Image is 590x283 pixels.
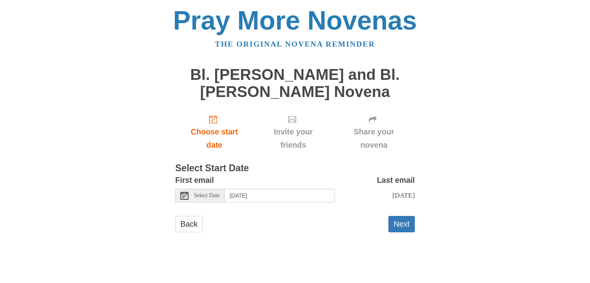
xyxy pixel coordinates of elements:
[175,174,214,187] label: First email
[183,125,246,152] span: Choose start date
[388,216,415,232] button: Next
[261,125,325,152] span: Invite your friends
[173,6,417,35] a: Pray More Novenas
[194,193,220,198] span: Select Date
[253,108,333,156] div: Click "Next" to confirm your start date first.
[341,125,407,152] span: Share your novena
[175,163,415,174] h3: Select Start Date
[392,191,415,199] span: [DATE]
[215,40,375,48] a: The original novena reminder
[377,174,415,187] label: Last email
[333,108,415,156] div: Click "Next" to confirm your start date first.
[175,66,415,100] h1: Bl. [PERSON_NAME] and Bl. [PERSON_NAME] Novena
[175,216,203,232] a: Back
[175,108,253,156] a: Choose start date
